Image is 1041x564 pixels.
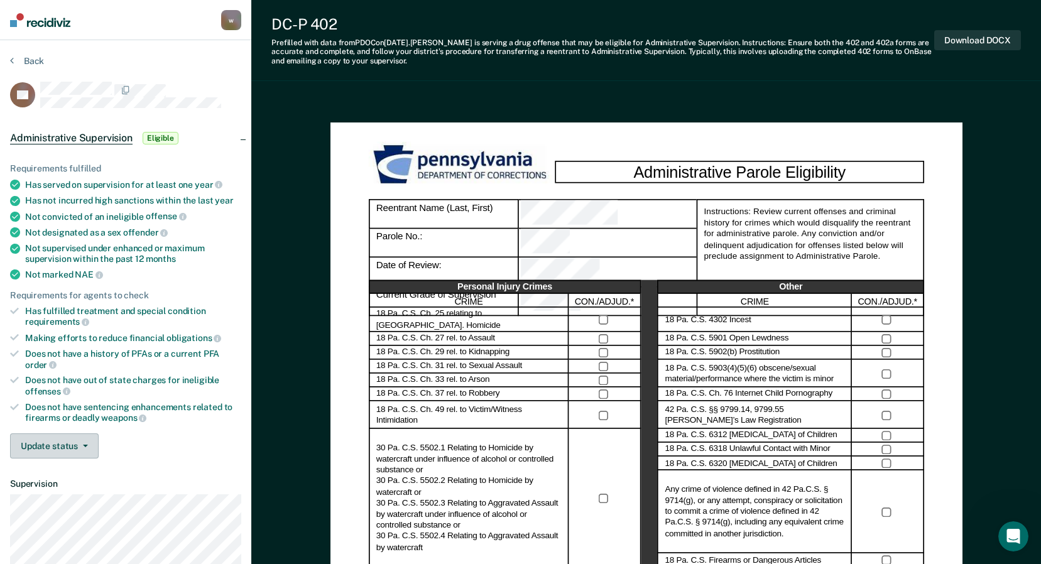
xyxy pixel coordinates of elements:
[166,333,221,343] span: obligations
[10,433,99,458] button: Update status
[376,389,499,400] label: 18 Pa. C.S. Ch. 37 rel. to Robbery
[665,315,751,326] label: 18 Pa. C.S. 4302 Incest
[569,294,641,308] div: CON./ADJUD.*
[25,211,241,222] div: Not convicted of an ineligible
[369,280,641,294] div: Personal Injury Crimes
[195,180,222,190] span: year
[852,294,924,308] div: CON./ADJUD.*
[376,334,495,345] label: 18 Pa. C.S. Ch. 27 rel. to Assault
[369,200,519,230] div: Reentrant Name (Last, First)
[10,290,241,301] div: Requirements for agents to check
[376,375,489,386] label: 18 Pa. C.S. Ch. 33 rel. to Arson
[143,132,178,144] span: Eligible
[25,332,241,344] div: Making efforts to reduce financial
[25,402,241,423] div: Does not have sentencing enhancements related to firearms or deadly
[369,141,555,188] img: PDOC Logo
[10,55,44,67] button: Back
[271,38,934,65] div: Prefilled with data from PDOC on [DATE] . [PERSON_NAME] is serving a drug offense that may be eli...
[25,269,241,280] div: Not marked
[376,404,562,426] label: 18 Pa. C.S. Ch. 49 rel. to Victim/Witness Intimidation
[665,484,844,540] label: Any crime of violence defined in 42 Pa.C.S. § 9714(g), or any attempt, conspiracy or solicitation...
[657,294,851,308] div: CRIME
[25,375,241,396] div: Does not have out of state charges for ineligible
[518,258,696,287] div: Date of Review:
[665,430,837,442] label: 18 Pa. C.S. 6312 [MEDICAL_DATA] of Children
[376,309,562,331] label: 18 Pa. C.S. Ch. 25 relating to [GEOGRAPHIC_DATA]. Homicide
[665,334,788,345] label: 18 Pa. C.S. 5901 Open Lewdness
[75,269,102,279] span: NAE
[25,306,241,327] div: Has fulfilled treatment and special condition
[518,200,696,230] div: Reentrant Name (Last, First)
[657,280,924,294] div: Other
[369,229,519,258] div: Parole No.:
[369,294,569,308] div: CRIME
[518,229,696,258] div: Parole No.:
[665,347,780,359] label: 18 Pa. C.S. 5902(b) Prostitution
[369,258,519,287] div: Date of Review:
[696,200,924,316] div: Instructions: Review current offenses and criminal history for crimes which would disqualify the ...
[146,254,176,264] span: months
[934,30,1021,51] button: Download DOCX
[555,161,924,183] div: Administrative Parole Eligibility
[665,362,844,384] label: 18 Pa. C.S. 5903(4)(5)(6) obscene/sexual material/performance where the victim is minor
[25,179,241,190] div: Has served on supervision for at least one
[25,227,241,238] div: Not designated as a sex
[25,386,70,396] span: offenses
[665,404,844,426] label: 42 Pa. C.S. §§ 9799.14, 9799.55 [PERSON_NAME]’s Law Registration
[10,13,70,27] img: Recidiviz
[665,389,832,400] label: 18 Pa. C.S. Ch. 76 Internet Child Pornography
[10,479,241,489] dt: Supervision
[10,163,241,174] div: Requirements fulfilled
[271,15,934,33] div: DC-P 402
[10,132,133,144] span: Administrative Supervision
[25,349,241,370] div: Does not have a history of PFAs or a current PFA order
[123,227,168,237] span: offender
[376,361,522,372] label: 18 Pa. C.S. Ch. 31 rel. to Sexual Assault
[215,195,233,205] span: year
[376,443,562,553] label: 30 Pa. C.S. 5502.1 Relating to Homicide by watercraft under influence of alcohol or controlled su...
[998,521,1028,551] iframe: Intercom live chat
[146,211,187,221] span: offense
[376,347,510,359] label: 18 Pa. C.S. Ch. 29 rel. to Kidnapping
[25,243,241,264] div: Not supervised under enhanced or maximum supervision within the past 12
[101,413,146,423] span: weapons
[25,317,89,327] span: requirements
[25,195,241,206] div: Has not incurred high sanctions within the last
[665,444,830,455] label: 18 Pa. C.S. 6318 Unlawful Contact with Minor
[221,10,241,30] button: w
[665,458,837,469] label: 18 Pa. C.S. 6320 [MEDICAL_DATA] of Children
